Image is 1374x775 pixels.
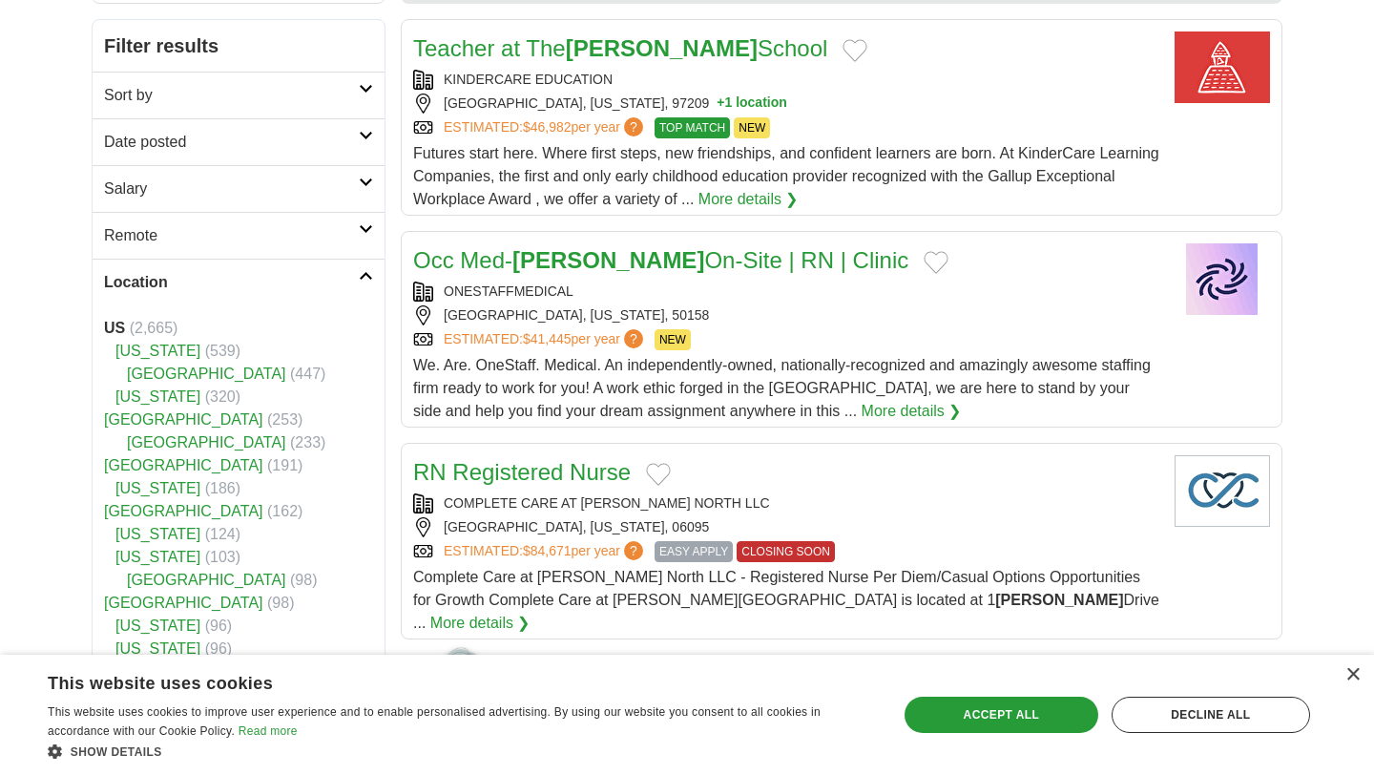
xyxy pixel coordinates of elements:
div: [GEOGRAPHIC_DATA], [US_STATE], 97209 [413,94,1159,114]
a: KINDERCARE EDUCATION [444,72,613,87]
a: Remote [93,212,385,259]
div: Decline all [1112,697,1310,733]
a: [GEOGRAPHIC_DATA] [104,457,263,473]
span: We. Are. OneStaff. Medical. An independently-owned, nationally-recognized and amazingly awesome s... [413,357,1151,419]
span: ? [624,117,643,136]
button: Add to favorite jobs [843,39,867,62]
span: $41,445 [523,331,572,346]
a: [US_STATE] [115,343,200,359]
h2: Salary [104,178,359,200]
a: More details ❯ [430,612,531,635]
div: Close [1345,668,1360,682]
span: (2,665) [130,320,178,336]
a: Date posted [93,118,385,165]
a: Read more, opens a new window [239,724,298,738]
span: NEW [734,117,770,138]
a: [GEOGRAPHIC_DATA] [104,595,263,611]
div: Show details [48,742,873,761]
img: KinderCare Education logo [1175,31,1270,103]
img: Company logo [1175,455,1270,527]
span: CLOSING SOON [737,541,835,562]
span: (98) [267,595,294,611]
a: Location [93,259,385,305]
a: More details ❯ [862,400,962,423]
span: Show details [71,745,162,759]
span: (98) [290,572,317,588]
span: NEW [655,329,691,350]
div: [GEOGRAPHIC_DATA], [US_STATE], 50158 [413,305,1159,325]
a: Teacher at The[PERSON_NAME]School [413,35,827,61]
strong: [PERSON_NAME] [512,247,704,273]
img: Company logo [1175,243,1270,315]
a: [GEOGRAPHIC_DATA] [127,366,286,382]
a: [US_STATE] [115,549,200,565]
div: [GEOGRAPHIC_DATA], [US_STATE], 06095 [413,517,1159,537]
strong: US [104,320,125,336]
a: RN Registered Nurse [413,459,631,485]
h2: Location [104,271,359,294]
a: [US_STATE] [115,526,200,542]
img: apply-iq-scientist.png [408,644,501,721]
a: [US_STATE] [115,388,200,405]
span: (96) [205,618,232,634]
div: ONESTAFFMEDICAL [413,282,1159,302]
h2: Filter results [93,20,385,72]
a: ESTIMATED:$46,982per year? [444,117,647,138]
span: (103) [205,549,240,565]
span: (124) [205,526,240,542]
button: Add to favorite jobs [924,251,948,274]
div: COMPLETE CARE AT [PERSON_NAME] NORTH LLC [413,493,1159,513]
a: [US_STATE] [115,618,200,634]
span: ? [624,541,643,560]
span: (539) [205,343,240,359]
span: TOP MATCH [655,117,730,138]
a: [GEOGRAPHIC_DATA] [104,503,263,519]
span: (320) [205,388,240,405]
a: ESTIMATED:$84,671per year? [444,541,647,562]
button: +1 location [717,94,787,114]
h2: Date posted [104,131,359,154]
span: + [717,94,724,114]
span: This website uses cookies to improve user experience and to enable personalised advertising. By u... [48,705,821,738]
a: Salary [93,165,385,212]
span: $46,982 [523,119,572,135]
span: Futures start here. Where first steps, new friendships, and confident learners are born. At Kinde... [413,145,1159,207]
h2: Remote [104,224,359,247]
a: Occ Med-[PERSON_NAME]On-Site | RN | Clinic [413,247,908,273]
span: ? [624,329,643,348]
a: [GEOGRAPHIC_DATA] [104,411,263,428]
button: Add to favorite jobs [646,463,671,486]
span: (253) [267,411,302,428]
div: Accept all [905,697,1098,733]
span: (162) [267,503,302,519]
a: Sort by [93,72,385,118]
a: More details ❯ [698,188,799,211]
span: EASY APPLY [655,541,733,562]
a: [US_STATE] [115,640,200,657]
strong: [PERSON_NAME] [566,35,758,61]
a: ESTIMATED:$41,445per year? [444,329,647,350]
span: Complete Care at [PERSON_NAME] North LLC - Registered Nurse Per Diem/Casual Options Opportunities... [413,569,1159,631]
span: (447) [290,366,325,382]
span: (191) [267,457,302,473]
h2: Sort by [104,84,359,107]
span: (186) [205,480,240,496]
span: (233) [290,434,325,450]
span: $84,671 [523,543,572,558]
span: (96) [205,640,232,657]
a: [GEOGRAPHIC_DATA] [127,572,286,588]
div: This website uses cookies [48,666,825,695]
a: [GEOGRAPHIC_DATA] [127,434,286,450]
a: [US_STATE] [115,480,200,496]
strong: [PERSON_NAME] [995,592,1123,608]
